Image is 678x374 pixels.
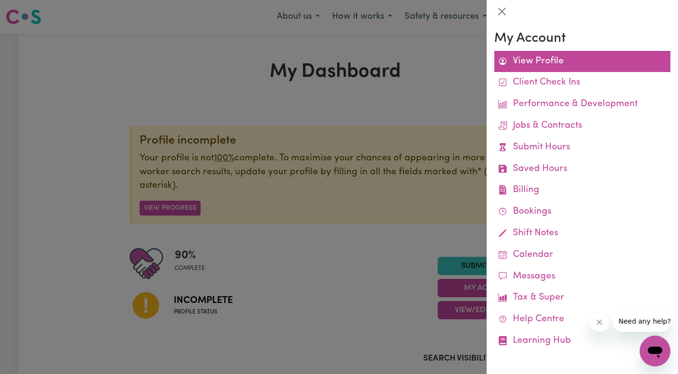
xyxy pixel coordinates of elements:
[494,330,670,352] a: Learning Hub
[494,51,670,72] a: View Profile
[6,7,58,14] span: Need any help?
[613,311,670,332] iframe: Message from company
[494,72,670,94] a: Client Check Ins
[494,309,670,330] a: Help Centre
[494,137,670,158] a: Submit Hours
[640,336,670,366] iframe: Button to launch messaging window
[494,31,670,47] h3: My Account
[494,223,670,244] a: Shift Notes
[494,180,670,201] a: Billing
[494,94,670,115] a: Performance & Development
[494,201,670,223] a: Bookings
[590,313,609,332] iframe: Close message
[494,244,670,266] a: Calendar
[494,4,510,19] button: Close
[494,115,670,137] a: Jobs & Contracts
[494,287,670,309] a: Tax & Super
[494,158,670,180] a: Saved Hours
[494,266,670,288] a: Messages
